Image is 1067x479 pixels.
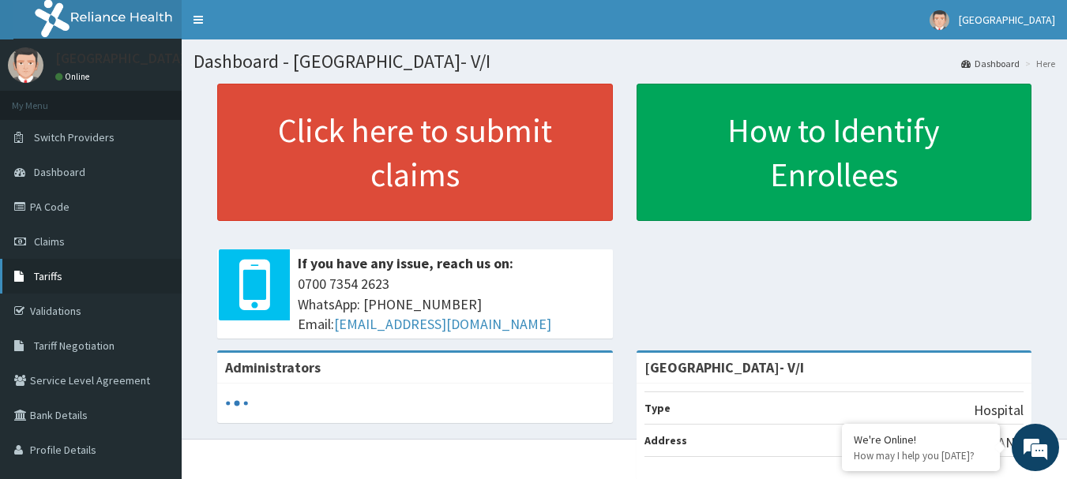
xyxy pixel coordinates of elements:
div: We're Online! [854,432,988,447]
b: Administrators [225,358,321,376]
a: Click here to submit claims [217,84,613,221]
span: 0700 7354 2623 WhatsApp: [PHONE_NUMBER] Email: [298,274,605,335]
b: Address [644,433,687,447]
h1: Dashboard - [GEOGRAPHIC_DATA]- V/I [193,51,1055,72]
p: Hospital [974,400,1024,421]
span: Switch Providers [34,130,115,144]
b: If you have any issue, reach us on: [298,254,513,272]
span: Tariff Negotiation [34,339,115,353]
a: Dashboard [961,57,1020,70]
strong: [GEOGRAPHIC_DATA]- V/I [644,358,804,376]
p: How may I help you today? [854,449,988,462]
img: User Image [8,47,43,83]
img: User Image [930,10,949,30]
span: [GEOGRAPHIC_DATA] [959,13,1055,27]
a: How to Identify Enrollees [637,84,1032,221]
span: Dashboard [34,165,85,179]
svg: audio-loading [225,391,249,415]
li: Here [1021,57,1055,70]
span: Claims [34,234,65,249]
p: [GEOGRAPHIC_DATA] [55,51,186,65]
a: [EMAIL_ADDRESS][DOMAIN_NAME] [334,315,551,333]
a: Online [55,71,93,82]
span: Tariffs [34,269,62,283]
b: Type [644,401,671,415]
